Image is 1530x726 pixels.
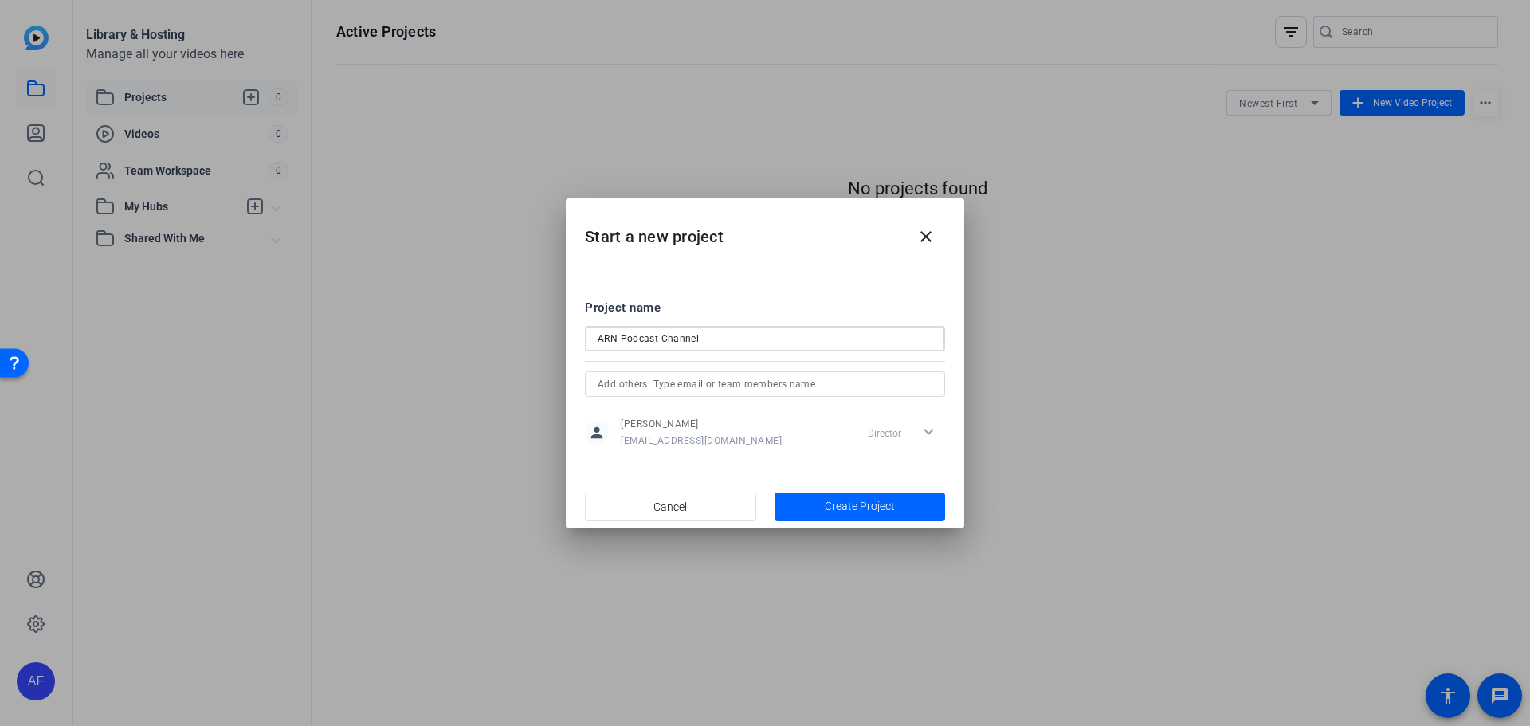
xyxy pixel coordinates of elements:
span: Cancel [653,492,687,522]
mat-icon: close [916,227,936,246]
span: Create Project [825,498,895,515]
mat-icon: person [585,421,609,445]
div: Project name [585,299,945,316]
h2: Start a new project [566,198,964,263]
span: [PERSON_NAME] [621,418,782,430]
button: Cancel [585,493,756,521]
input: Enter Project Name [598,329,932,348]
button: Create Project [775,493,946,521]
span: [EMAIL_ADDRESS][DOMAIN_NAME] [621,434,782,447]
input: Add others: Type email or team members name [598,375,932,394]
